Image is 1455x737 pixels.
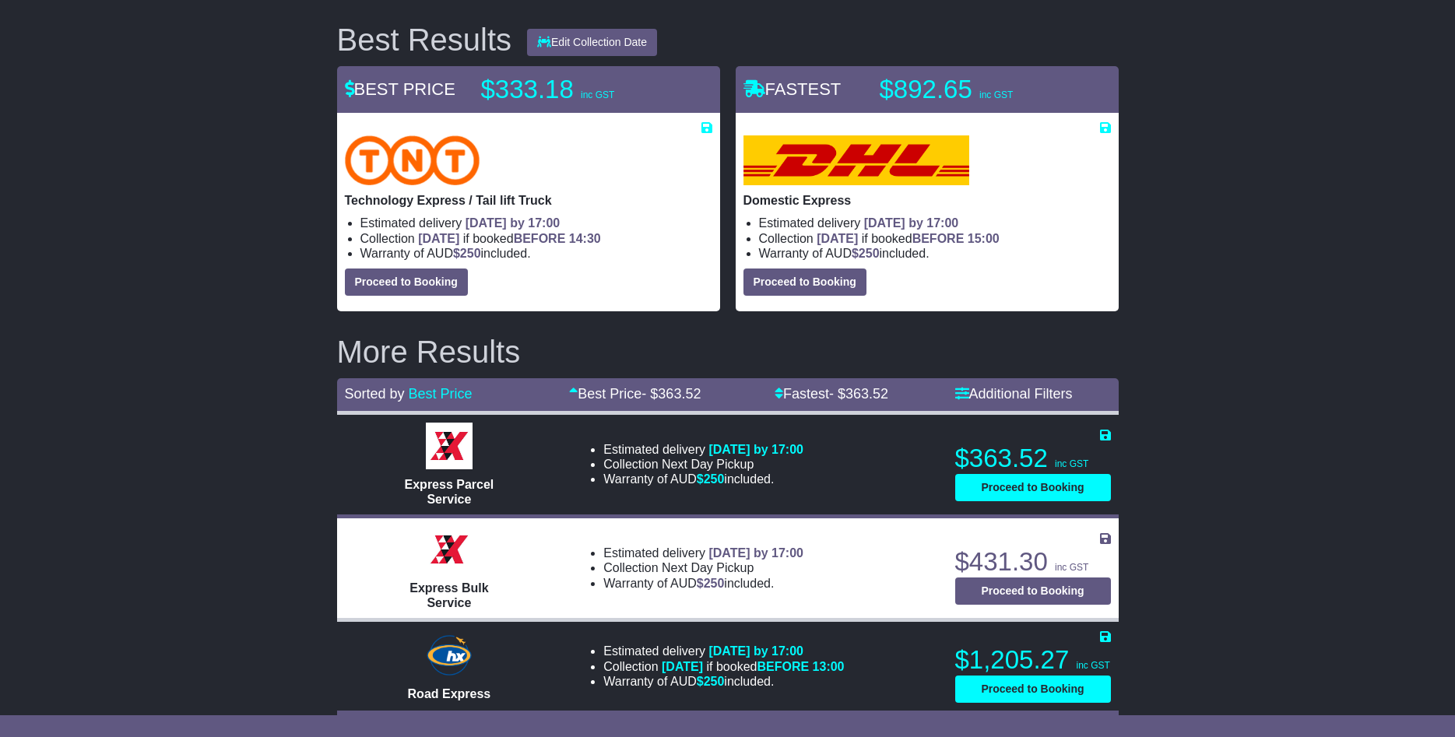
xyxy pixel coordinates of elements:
span: 250 [704,472,725,486]
li: Warranty of AUD included. [603,472,803,486]
span: inc GST [1076,660,1109,671]
span: inc GST [1055,562,1088,573]
span: Road Express [408,687,491,700]
li: Estimated delivery [603,546,803,560]
li: Estimated delivery [603,644,844,658]
h2: More Results [337,335,1119,369]
p: $431.30 [955,546,1111,577]
span: 363.52 [658,386,701,402]
li: Warranty of AUD included. [759,246,1111,261]
li: Warranty of AUD included. [360,246,712,261]
img: DHL: Domestic Express [743,135,969,185]
span: 13:00 [813,660,845,673]
span: $ [697,577,725,590]
span: 250 [460,247,481,260]
a: Best Price [409,386,473,402]
span: - $ [641,386,701,402]
span: 250 [704,675,725,688]
a: Fastest- $363.52 [775,386,888,402]
span: 363.52 [845,386,888,402]
span: if booked [817,232,999,245]
img: Border Express: Express Bulk Service [426,526,473,573]
p: $333.18 [481,74,676,105]
li: Estimated delivery [603,442,803,457]
span: $ [697,675,725,688]
span: [DATE] [418,232,459,245]
span: Sorted by [345,386,405,402]
span: 250 [704,577,725,590]
button: Proceed to Booking [955,474,1111,501]
span: $ [697,472,725,486]
span: [DATE] by 17:00 [466,216,561,230]
p: $1,205.27 [955,644,1111,676]
span: 250 [859,247,880,260]
span: BEFORE [912,232,965,245]
img: Border Express: Express Parcel Service [426,423,473,469]
li: Warranty of AUD included. [603,576,803,591]
span: BEFORE [514,232,566,245]
a: Additional Filters [955,386,1073,402]
li: Collection [603,659,844,674]
p: $892.65 [880,74,1074,105]
li: Collection [759,231,1111,246]
li: Estimated delivery [759,216,1111,230]
button: Edit Collection Date [527,29,657,56]
li: Warranty of AUD included. [603,674,844,689]
img: TNT Domestic: Technology Express / Tail lift Truck [345,135,480,185]
span: [DATE] by 17:00 [864,216,959,230]
span: inc GST [979,89,1013,100]
li: Collection [603,457,803,472]
span: [DATE] [817,232,858,245]
span: Express Parcel Service [405,478,494,506]
span: Next Day Pickup [662,458,754,471]
img: Hunter Express: Road Express [423,632,475,679]
span: $ [453,247,481,260]
button: Proceed to Booking [955,676,1111,703]
p: $363.52 [955,443,1111,474]
p: Technology Express / Tail lift Truck [345,193,712,208]
li: Collection [360,231,712,246]
p: Domestic Express [743,193,1111,208]
li: Collection [603,560,803,575]
button: Proceed to Booking [345,268,468,296]
span: [DATE] by 17:00 [708,546,803,560]
button: Proceed to Booking [955,577,1111,605]
span: if booked [418,232,600,245]
span: if booked [662,660,844,673]
span: $ [852,247,880,260]
span: inc GST [1055,458,1088,469]
span: inc GST [581,89,614,100]
li: Estimated delivery [360,216,712,230]
span: 15:00 [968,232,1000,245]
div: Best Results [329,23,520,57]
span: Next Day Pickup [662,561,754,574]
span: [DATE] by 17:00 [708,443,803,456]
span: BEST PRICE [345,79,455,99]
span: BEFORE [757,660,809,673]
span: [DATE] [662,660,703,673]
span: - $ [829,386,888,402]
span: Express Bulk Service [409,581,488,609]
a: Best Price- $363.52 [569,386,701,402]
span: FASTEST [743,79,842,99]
span: [DATE] by 17:00 [708,644,803,658]
button: Proceed to Booking [743,268,866,296]
span: 14:30 [569,232,601,245]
